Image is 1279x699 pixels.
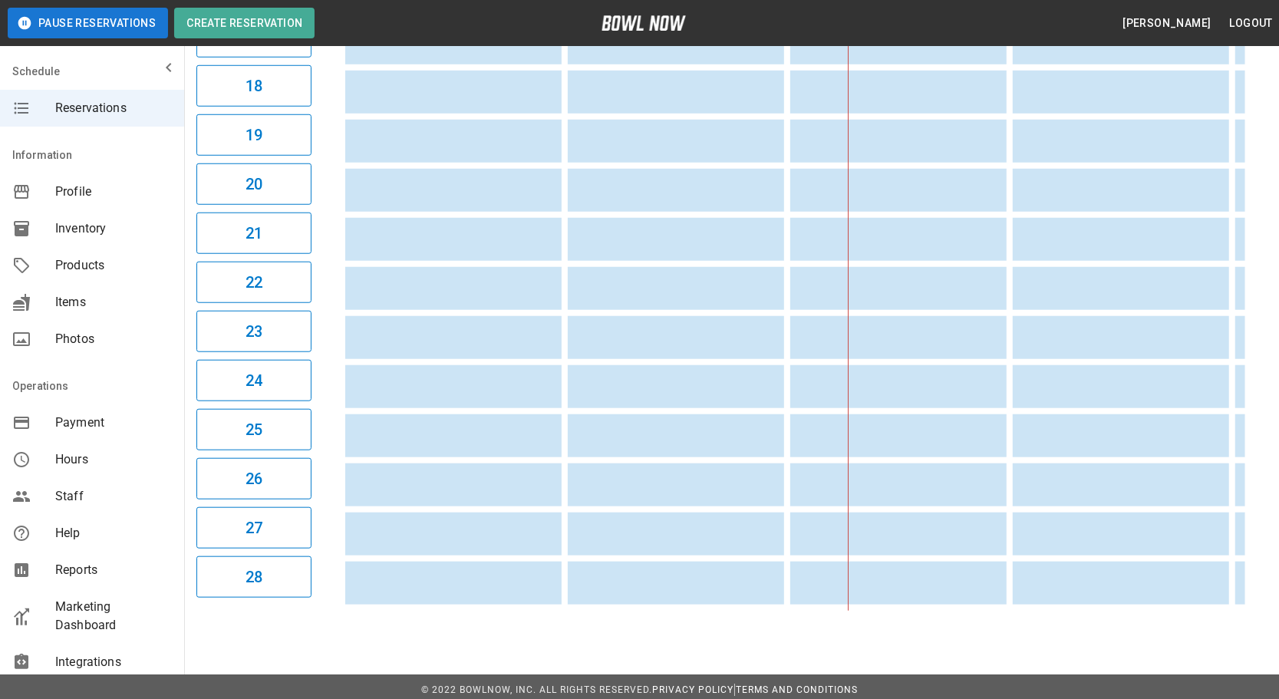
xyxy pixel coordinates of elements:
[196,556,312,598] button: 28
[196,163,312,205] button: 20
[196,262,312,303] button: 22
[246,368,262,393] h6: 24
[196,458,312,500] button: 26
[246,270,262,295] h6: 22
[55,653,172,671] span: Integrations
[196,213,312,254] button: 21
[246,565,262,589] h6: 28
[55,293,172,312] span: Items
[736,684,858,695] a: Terms and Conditions
[55,183,172,201] span: Profile
[196,65,312,107] button: 18
[602,15,686,31] img: logo
[55,524,172,542] span: Help
[196,311,312,352] button: 23
[55,330,172,348] span: Photos
[246,467,262,491] h6: 26
[196,409,312,450] button: 25
[246,172,262,196] h6: 20
[55,561,172,579] span: Reports
[55,487,172,506] span: Staff
[246,221,262,246] h6: 21
[246,123,262,147] h6: 19
[55,598,172,635] span: Marketing Dashboard
[196,114,312,156] button: 19
[421,684,652,695] span: © 2022 BowlNow, Inc. All Rights Reserved.
[55,414,172,432] span: Payment
[1116,9,1217,38] button: [PERSON_NAME]
[196,507,312,549] button: 27
[55,99,172,117] span: Reservations
[1224,9,1279,38] button: Logout
[246,319,262,344] h6: 23
[174,8,315,38] button: Create Reservation
[652,684,733,695] a: Privacy Policy
[55,450,172,469] span: Hours
[246,74,262,98] h6: 18
[55,219,172,238] span: Inventory
[246,516,262,540] h6: 27
[196,360,312,401] button: 24
[8,8,168,38] button: Pause Reservations
[246,417,262,442] h6: 25
[55,256,172,275] span: Products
